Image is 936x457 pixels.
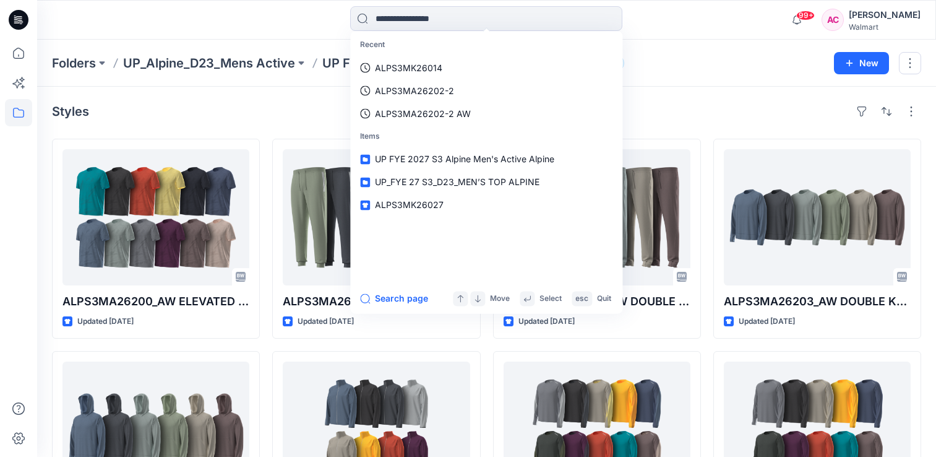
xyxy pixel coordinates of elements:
p: Updated [DATE] [77,315,134,328]
a: ALPS3MK26027 [353,194,620,217]
span: ALPS3MK26027 [375,200,444,211]
a: UP FYE 2027 S3 Alpine Men's Active Alpine [353,148,620,171]
p: ALPS3MA26204-2_AW DOUBLE KNIT PIQUE JOGGER- OPTION 2 9.18 [283,293,470,310]
p: Recent [353,33,620,56]
p: ALPS3MA26202-2 [375,84,454,97]
p: ALPS3MA26203_AW DOUBLE KNIT PIQUE SWEATSHIRT [724,293,911,310]
h4: Styles [52,104,89,119]
div: AC [822,9,844,31]
span: UP_FYE 27 S3_D23_MEN’S TOP ALPINE [375,177,539,188]
button: New [834,52,889,74]
p: Select [539,292,562,305]
p: Move [490,292,510,305]
p: Updated [DATE] [518,315,575,328]
p: ALPS3MA26202-2 AW [375,107,471,120]
span: UP FYE 2027 S3 Alpine Men's Active Alpine [375,154,554,165]
p: ALPS3MA26200_AW ELEVATED JACQUARD FASHION TEE OPTION 2 [62,293,249,310]
span: 99+ [796,11,815,20]
a: ALPS3MA26202-2 [353,79,620,102]
a: ALPS3MK26014 [353,56,620,79]
a: ALPS3MA26202-2 AW [353,102,620,125]
div: Walmart [849,22,921,32]
p: UP FYE 2027 S3 Alpine Men's Active Alpine [322,54,580,72]
a: ALPS3MA26203_AW DOUBLE KNIT PIQUE SWEATSHIRT [724,149,911,285]
a: UP_Alpine_D23_Mens Active [123,54,295,72]
p: esc [575,292,588,305]
p: Updated [DATE] [298,315,354,328]
a: UP_FYE 27 S3_D23_MEN’S TOP ALPINE [353,171,620,194]
a: Folders [52,54,96,72]
p: Items [353,125,620,148]
p: Quit [597,292,611,305]
p: ALPS3MK26014 [375,61,442,74]
div: [PERSON_NAME] [849,7,921,22]
a: ALPS3MA26200_AW ELEVATED JACQUARD FASHION TEE OPTION 2 [62,149,249,285]
p: Updated [DATE] [739,315,795,328]
button: Search page [360,291,428,306]
a: ALPS3MA26204-2_AW DOUBLE KNIT PIQUE JOGGER- OPTION 2 9.18 [283,149,470,285]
